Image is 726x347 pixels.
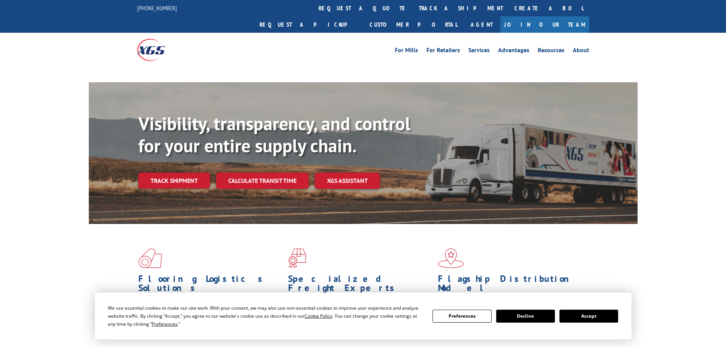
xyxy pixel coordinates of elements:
[433,310,491,323] button: Preferences
[95,293,631,339] div: Cookie Consent Prompt
[438,274,582,296] h1: Flagship Distribution Model
[138,173,210,189] a: Track shipment
[364,16,463,33] a: Customer Portal
[138,248,162,268] img: xgs-icon-total-supply-chain-intelligence-red
[138,112,410,157] b: Visibility, transparency, and control for your entire supply chain.
[305,313,332,319] span: Cookie Policy
[538,47,564,56] a: Resources
[395,47,418,56] a: For Mills
[468,47,490,56] a: Services
[498,47,529,56] a: Advantages
[438,248,464,268] img: xgs-icon-flagship-distribution-model-red
[108,304,423,328] div: We use essential cookies to make our site work. With your consent, we may also use non-essential ...
[138,274,282,296] h1: Flooring Logistics Solutions
[426,47,460,56] a: For Retailers
[288,248,306,268] img: xgs-icon-focused-on-flooring-red
[216,173,309,189] a: Calculate transit time
[315,173,380,189] a: XGS ASSISTANT
[137,4,177,12] a: [PHONE_NUMBER]
[254,16,364,33] a: Request a pickup
[496,310,555,323] button: Decline
[463,16,500,33] a: Agent
[559,310,618,323] button: Accept
[573,47,589,56] a: About
[152,321,178,327] span: Preferences
[288,274,432,296] h1: Specialized Freight Experts
[500,16,589,33] a: Join Our Team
